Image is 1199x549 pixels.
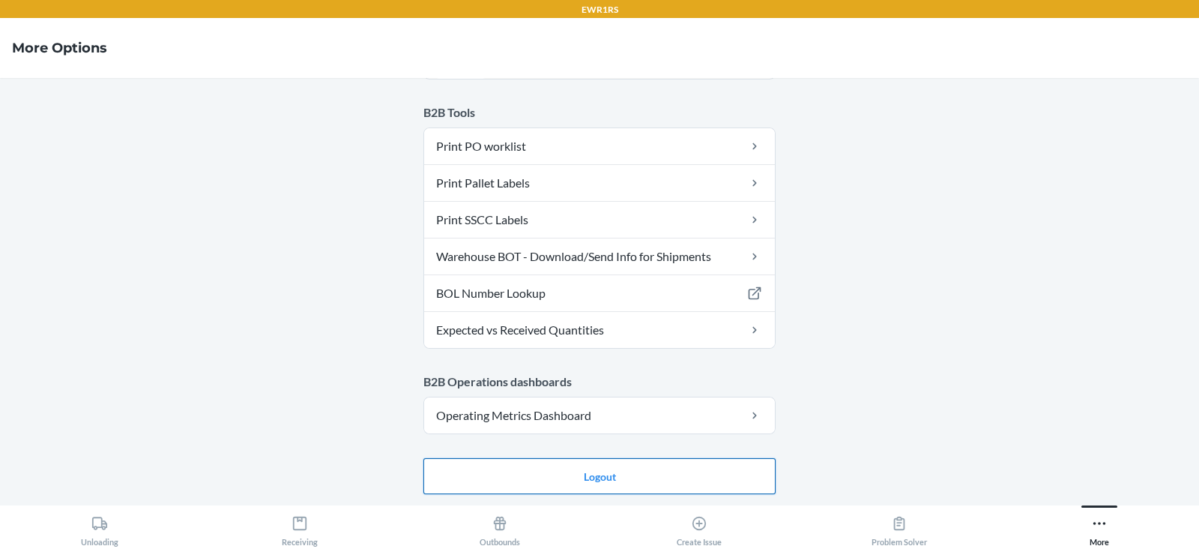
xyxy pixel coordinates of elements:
[582,3,618,16] p: EWR1RS
[282,509,318,547] div: Receiving
[1090,509,1109,547] div: More
[424,165,775,201] a: Print Pallet Labels
[423,103,776,121] p: B2B Tools
[424,312,775,348] a: Expected vs Received Quantities
[999,505,1199,547] button: More
[399,505,599,547] button: Outbounds
[81,509,118,547] div: Unloading
[200,505,400,547] button: Receiving
[424,275,775,311] a: BOL Number Lookup
[677,509,722,547] div: Create Issue
[12,38,107,58] h4: More Options
[424,128,775,164] a: Print PO worklist
[872,509,927,547] div: Problem Solver
[423,458,776,494] button: Logout
[424,238,775,274] a: Warehouse BOT - Download/Send Info for Shipments
[424,397,775,433] a: Operating Metrics Dashboard
[423,373,776,391] p: B2B Operations dashboards
[599,505,800,547] button: Create Issue
[480,509,520,547] div: Outbounds
[424,202,775,238] a: Print SSCC Labels
[800,505,1000,547] button: Problem Solver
